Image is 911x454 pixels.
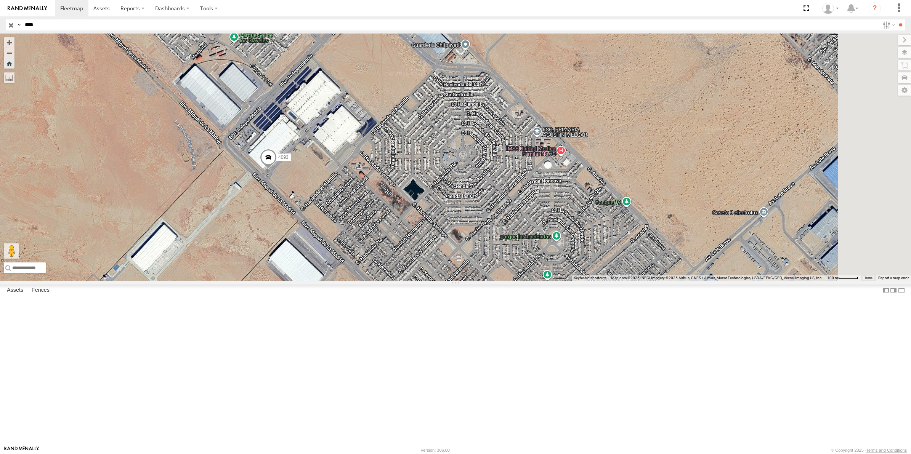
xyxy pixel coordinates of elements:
[831,448,907,452] div: © Copyright 2025 -
[880,19,896,30] label: Search Filter Options
[4,72,14,83] label: Measure
[898,85,911,96] label: Map Settings
[16,19,22,30] label: Search Query
[820,3,842,14] div: Roberto Garcia
[4,243,19,259] button: Drag Pegman onto the map to open Street View
[8,6,47,11] img: rand-logo.svg
[4,446,39,454] a: Visit our Website
[278,155,289,160] span: 4093
[4,58,14,69] button: Zoom Home
[574,275,606,281] button: Keyboard shortcuts
[866,448,907,452] a: Terms and Conditions
[4,37,14,48] button: Zoom in
[869,2,881,14] i: ?
[864,277,873,280] a: Terms
[611,276,823,280] span: Map data ©2025 INEGI Imagery ©2025 Airbus, CNES / Airbus, Maxar Technologies, USDA/FPAC/GEO, Vexc...
[878,276,909,280] a: Report a map error
[882,285,890,296] label: Dock Summary Table to the Left
[898,285,905,296] label: Hide Summary Table
[4,48,14,58] button: Zoom out
[28,285,53,296] label: Fences
[827,276,838,280] span: 100 m
[421,448,450,452] div: Version: 306.00
[825,275,861,281] button: Map Scale: 100 m per 49 pixels
[890,285,897,296] label: Dock Summary Table to the Right
[3,285,27,296] label: Assets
